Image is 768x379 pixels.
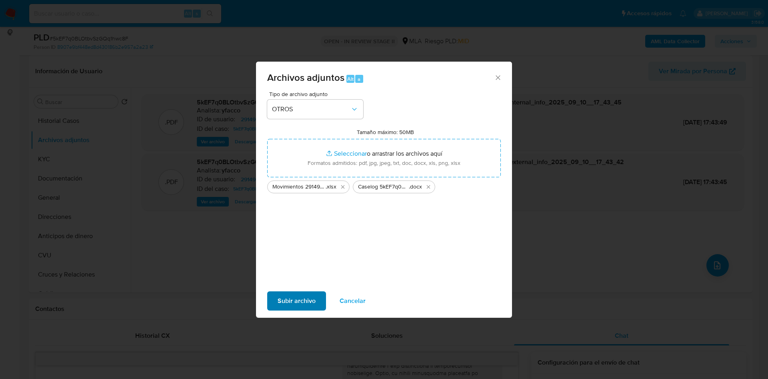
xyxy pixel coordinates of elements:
[347,75,354,83] span: Alt
[269,91,365,97] span: Tipo de archivo adjunto
[267,291,326,311] button: Subir archivo
[267,100,363,119] button: OTROS
[338,182,348,192] button: Eliminar Movimientos 291496480.xlsx
[357,128,414,136] label: Tamaño máximo: 50MB
[272,183,326,191] span: Movimientos 291496480
[278,292,316,310] span: Subir archivo
[340,292,366,310] span: Cancelar
[358,75,360,83] span: a
[272,105,350,113] span: OTROS
[329,291,376,311] button: Cancelar
[424,182,433,192] button: Eliminar Caselog 5kEF7q0BLOtbvSzGQq1hwc8F_2025_08_18_18_33_16.docx
[409,183,422,191] span: .docx
[267,70,344,84] span: Archivos adjuntos
[267,177,501,193] ul: Archivos seleccionados
[358,183,409,191] span: Caselog 5kEF7q0BLOtbvSzGQq1hwc8F_2025_08_18_18_33_16
[326,183,336,191] span: .xlsx
[494,74,501,81] button: Cerrar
